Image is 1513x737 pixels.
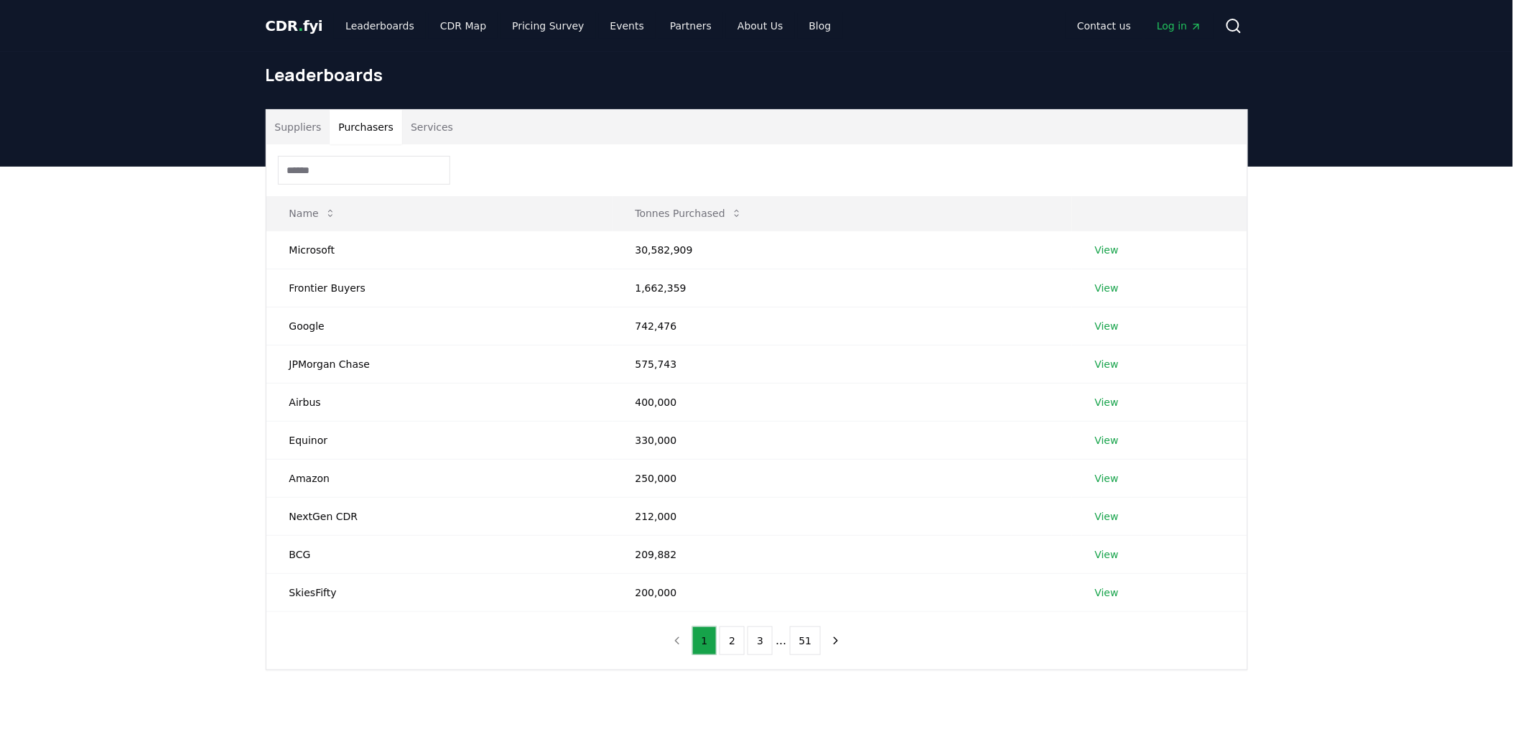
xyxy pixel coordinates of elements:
button: Tonnes Purchased [624,199,754,228]
td: 200,000 [613,573,1072,611]
a: View [1095,509,1119,524]
a: Log in [1145,13,1213,39]
td: 250,000 [613,459,1072,497]
a: CDR.fyi [266,16,323,36]
button: 2 [720,626,745,655]
td: 1,662,359 [613,269,1072,307]
a: View [1095,357,1119,371]
a: Leaderboards [334,13,426,39]
a: View [1095,547,1119,562]
a: Partners [658,13,723,39]
td: Airbus [266,383,613,421]
button: 1 [692,626,717,655]
button: next page [824,626,848,655]
a: Pricing Survey [501,13,595,39]
a: View [1095,243,1119,257]
a: View [1095,395,1119,409]
td: 212,000 [613,497,1072,535]
nav: Main [1066,13,1213,39]
a: View [1095,319,1119,333]
td: Frontier Buyers [266,269,613,307]
span: . [298,17,303,34]
span: Log in [1157,19,1201,33]
td: 742,476 [613,307,1072,345]
a: View [1095,433,1119,448]
td: Equinor [266,421,613,459]
span: CDR fyi [266,17,323,34]
a: Events [599,13,656,39]
td: JPMorgan Chase [266,345,613,383]
td: 330,000 [613,421,1072,459]
a: View [1095,281,1119,295]
a: Blog [798,13,843,39]
li: ... [776,632,786,649]
button: Name [278,199,348,228]
button: 51 [790,626,821,655]
a: View [1095,471,1119,486]
td: BCG [266,535,613,573]
a: CDR Map [429,13,498,39]
td: 209,882 [613,535,1072,573]
td: Microsoft [266,231,613,269]
a: About Us [726,13,794,39]
td: SkiesFifty [266,573,613,611]
button: Services [402,110,462,144]
a: View [1095,585,1119,600]
td: 400,000 [613,383,1072,421]
a: Contact us [1066,13,1142,39]
button: Purchasers [330,110,402,144]
td: 575,743 [613,345,1072,383]
td: NextGen CDR [266,497,613,535]
td: Amazon [266,459,613,497]
nav: Main [334,13,842,39]
button: Suppliers [266,110,330,144]
td: Google [266,307,613,345]
h1: Leaderboards [266,63,1248,86]
button: 3 [748,626,773,655]
td: 30,582,909 [613,231,1072,269]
